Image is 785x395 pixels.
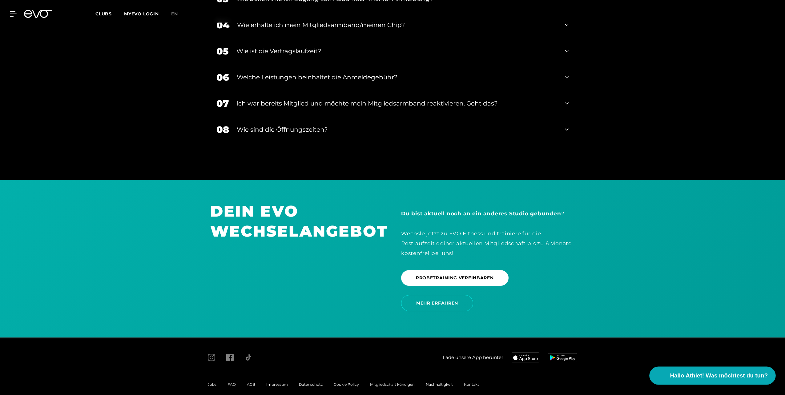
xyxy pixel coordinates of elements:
div: 06 [216,70,229,84]
span: Hallo Athlet! Was möchtest du tun? [670,371,768,380]
span: PROBETRAINING VEREINBAREN [416,275,494,281]
a: Cookie Policy [334,382,359,387]
div: Wie ist die Vertragslaufzeit? [236,46,557,56]
span: MEHR ERFAHREN [416,300,458,306]
div: Ich war bereits Mitglied und möchte mein Mitgliedsarmband reaktivieren. Geht das? [236,99,557,108]
a: en [171,10,185,18]
span: en [171,11,178,17]
a: FAQ [227,382,236,387]
div: Welche Leistungen beinhaltet die Anmeldegebühr? [237,73,557,82]
span: Lade unsere App herunter [443,354,503,361]
span: Clubs [95,11,112,17]
div: ? Wechsle jetzt zu EVO Fitness und trainiere für die Restlaufzeit deiner aktuellen Mitgliedschaft... [401,209,575,258]
h1: DEIN EVO WECHSELANGEBOT [210,201,384,241]
a: MYEVO LOGIN [124,11,159,17]
div: 08 [216,123,229,137]
a: MEHR ERFAHREN [401,290,476,316]
div: 07 [216,97,229,110]
a: Nachhaltigkeit [426,382,453,387]
img: evofitness app [511,353,540,362]
a: Datenschutz [299,382,323,387]
a: Kontakt [464,382,479,387]
div: 05 [216,44,229,58]
strong: Du bist aktuell noch an ein anderes Studio gebunden [401,210,561,217]
div: Wie sind die Öffnungszeiten? [237,125,557,134]
a: Clubs [95,11,124,17]
button: Hallo Athlet! Was möchtest du tun? [650,367,776,385]
a: AGB [247,382,255,387]
a: Mitgliedschaft kündigen [370,382,415,387]
a: Impressum [266,382,288,387]
img: evofitness app [548,353,577,362]
a: PROBETRAINING VEREINBAREN [401,265,511,290]
a: Jobs [208,382,216,387]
